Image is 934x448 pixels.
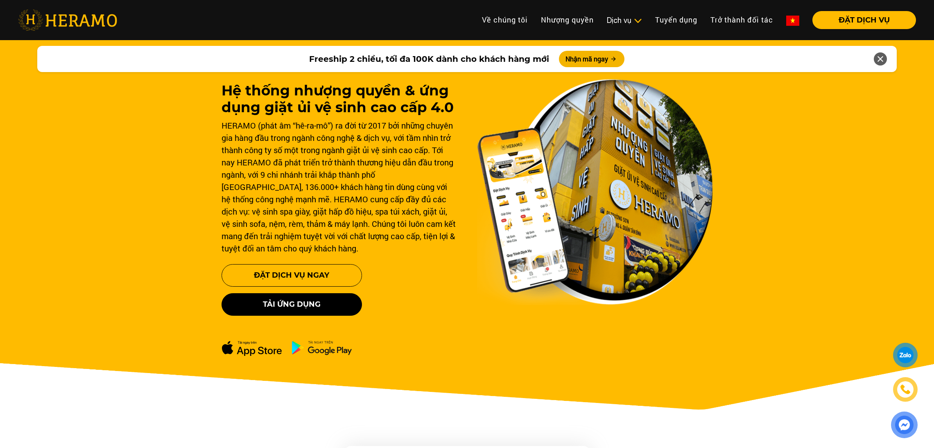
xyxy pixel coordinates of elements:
h1: Hệ thống nhượng quyền & ứng dụng giặt ủi vệ sinh cao cấp 4.0 [222,82,457,116]
button: Tải ứng dụng [222,293,362,316]
a: Trở thành đối tác [704,11,780,29]
button: Nhận mã ngay [559,51,624,67]
img: subToggleIcon [633,17,642,25]
a: Tuyển dụng [649,11,704,29]
div: Dịch vụ [607,15,642,26]
a: Nhượng quyền [534,11,600,29]
button: Đặt Dịch Vụ Ngay [222,264,362,287]
img: vn-flag.png [786,16,799,26]
button: ĐẶT DỊCH VỤ [812,11,916,29]
img: phone-icon [900,384,911,395]
a: Về chúng tôi [475,11,534,29]
span: Freeship 2 chiều, tối đa 100K dành cho khách hàng mới [309,53,549,65]
a: phone-icon [894,378,916,400]
img: apple-dowload [222,340,282,356]
img: ch-dowload [292,340,352,355]
div: HERAMO (phát âm “hê-ra-mô”) ra đời từ 2017 bởi những chuyên gia hàng đầu trong ngành công nghệ & ... [222,119,457,254]
img: heramo-logo.png [18,9,117,31]
a: ĐẶT DỊCH VỤ [806,16,916,24]
img: banner [477,79,713,305]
